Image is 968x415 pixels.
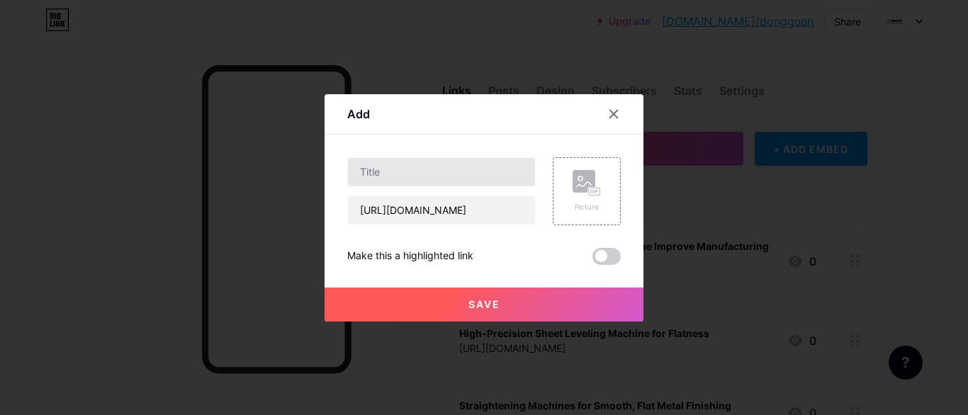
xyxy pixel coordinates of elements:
span: Save [468,298,500,310]
div: Picture [573,202,601,212]
div: Add [347,106,370,123]
div: Make this a highlighted link [347,248,473,265]
input: URL [348,196,535,224]
input: Title [348,158,535,186]
button: Save [325,288,643,322]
